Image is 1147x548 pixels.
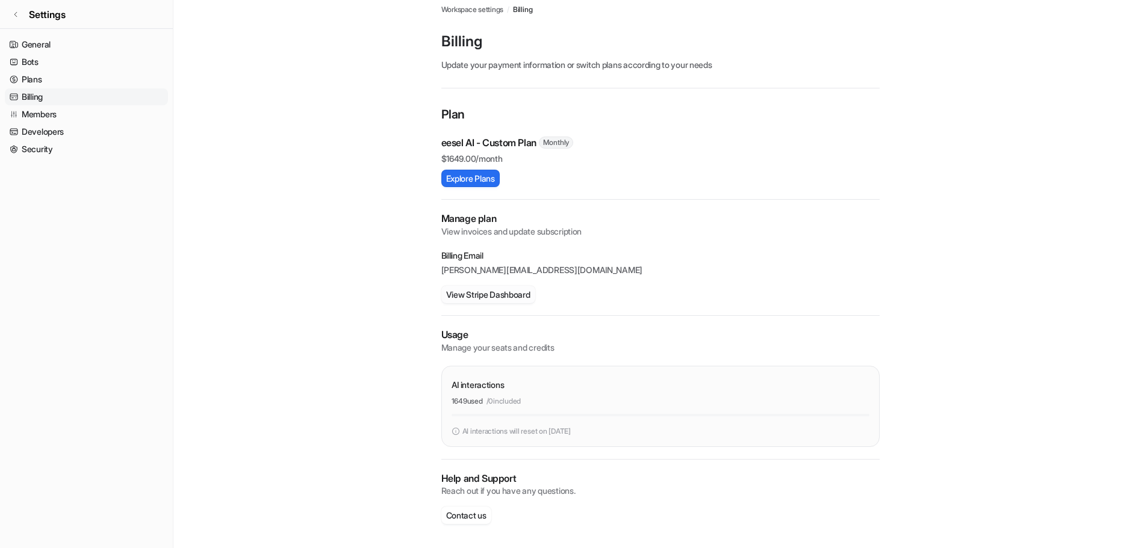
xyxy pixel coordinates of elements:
[441,264,880,276] p: [PERSON_NAME][EMAIL_ADDRESS][DOMAIN_NAME]
[441,135,536,150] p: eesel AI - Custom Plan
[441,226,880,238] p: View invoices and update subscription
[441,328,880,342] p: Usage
[5,141,168,158] a: Security
[5,36,168,53] a: General
[5,123,168,140] a: Developers
[5,71,168,88] a: Plans
[441,485,880,497] p: Reach out if you have any questions.
[507,4,509,15] span: /
[441,506,491,524] button: Contact us
[452,396,483,407] p: 1649 used
[452,378,505,391] p: AI interactions
[441,250,880,262] p: Billing Email
[539,137,573,149] span: Monthly
[441,286,535,303] button: View Stripe Dashboard
[441,212,880,226] h2: Manage plan
[441,4,504,15] a: Workspace settings
[441,32,880,51] p: Billing
[441,472,880,485] p: Help and Support
[441,170,500,187] button: Explore Plans
[5,106,168,123] a: Members
[441,342,880,354] p: Manage your seats and credits
[513,4,532,15] a: Billing
[441,58,880,71] p: Update your payment information or switch plans according to your needs
[486,396,521,407] p: / 0 included
[5,54,168,70] a: Bots
[29,7,66,22] span: Settings
[441,105,880,126] p: Plan
[462,426,571,437] p: AI interactions will reset on [DATE]
[441,152,880,165] p: $ 1649.00/month
[5,88,168,105] a: Billing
